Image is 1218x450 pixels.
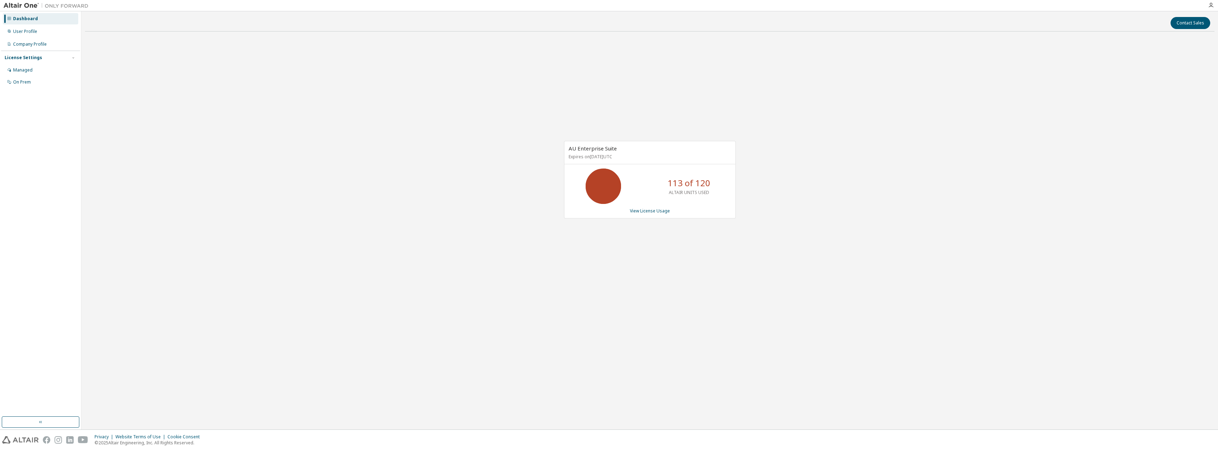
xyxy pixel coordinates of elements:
[13,29,37,34] div: User Profile
[43,436,50,444] img: facebook.svg
[630,208,670,214] a: View License Usage
[669,189,709,195] p: ALTAIR UNITS USED
[13,41,47,47] div: Company Profile
[66,436,74,444] img: linkedin.svg
[4,2,92,9] img: Altair One
[55,436,62,444] img: instagram.svg
[13,16,38,22] div: Dashboard
[2,436,39,444] img: altair_logo.svg
[167,434,204,440] div: Cookie Consent
[569,145,617,152] span: AU Enterprise Suite
[95,440,204,446] p: © 2025 Altair Engineering, Inc. All Rights Reserved.
[569,154,729,160] p: Expires on [DATE] UTC
[13,79,31,85] div: On Prem
[668,177,710,189] p: 113 of 120
[95,434,115,440] div: Privacy
[1171,17,1210,29] button: Contact Sales
[5,55,42,61] div: License Settings
[78,436,88,444] img: youtube.svg
[115,434,167,440] div: Website Terms of Use
[13,67,33,73] div: Managed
